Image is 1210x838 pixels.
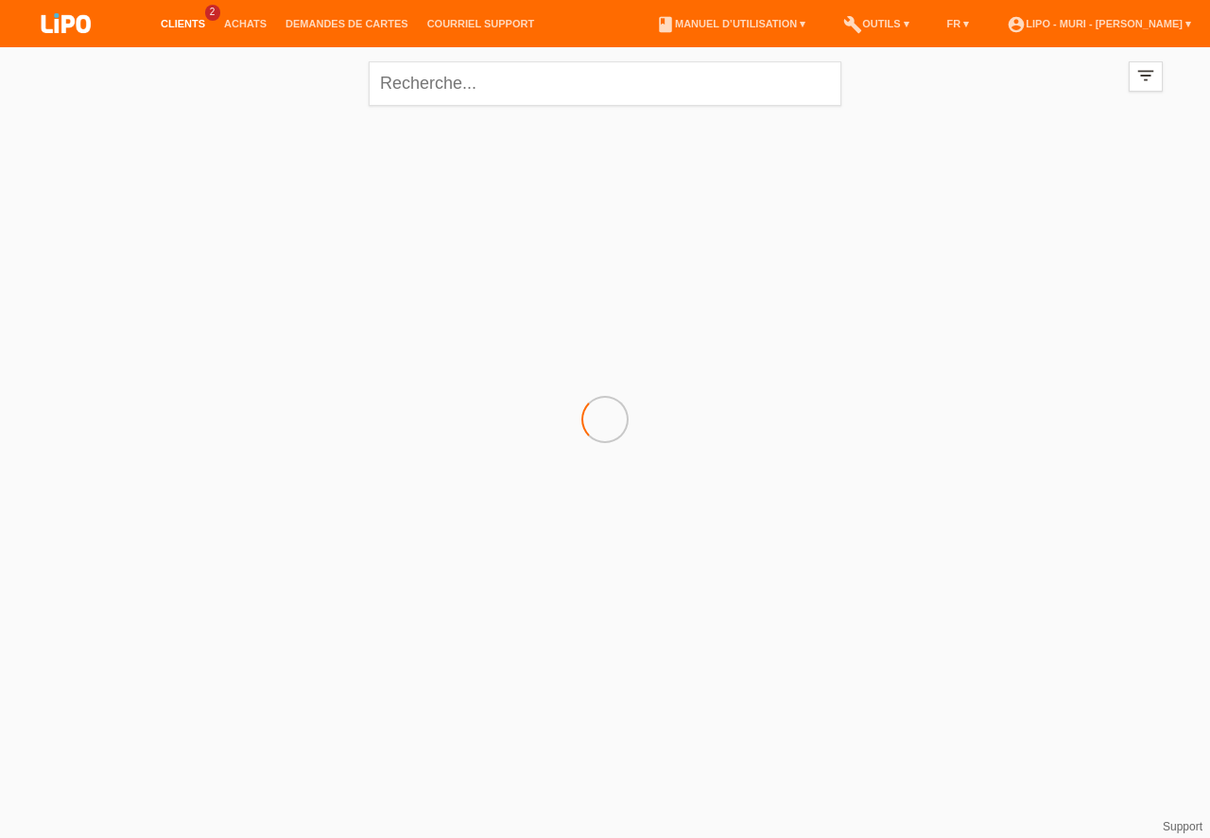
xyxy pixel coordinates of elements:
[1163,820,1202,833] a: Support
[151,18,215,29] a: Clients
[205,5,220,21] span: 2
[997,18,1201,29] a: account_circleLIPO - Muri - [PERSON_NAME] ▾
[656,15,675,34] i: book
[369,61,841,106] input: Recherche...
[843,15,862,34] i: build
[276,18,418,29] a: Demandes de cartes
[647,18,815,29] a: bookManuel d’utilisation ▾
[215,18,276,29] a: Achats
[1135,65,1156,86] i: filter_list
[834,18,918,29] a: buildOutils ▾
[19,39,113,53] a: LIPO pay
[1007,15,1026,34] i: account_circle
[418,18,544,29] a: Courriel Support
[938,18,979,29] a: FR ▾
